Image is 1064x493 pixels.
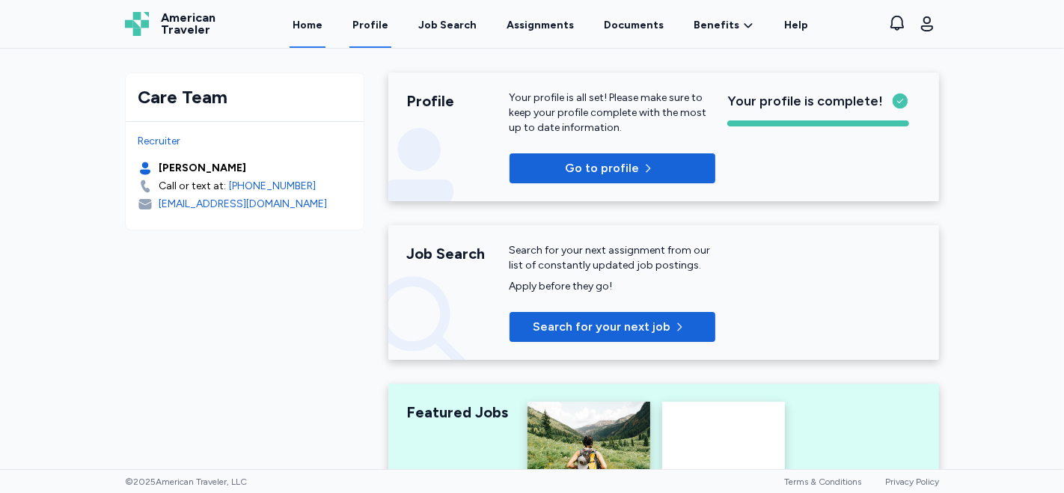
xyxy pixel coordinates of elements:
a: [PHONE_NUMBER] [229,179,316,194]
span: Search for your next job [533,318,670,336]
div: [EMAIL_ADDRESS][DOMAIN_NAME] [159,197,327,212]
div: Job Search [406,243,510,264]
div: Call or text at: [159,179,226,194]
a: Benefits [694,18,754,33]
div: Search for your next assignment from our list of constantly updated job postings. [510,243,715,273]
a: Privacy Policy [885,477,939,487]
div: Care Team [138,85,352,109]
div: [PERSON_NAME] [159,161,246,176]
div: Featured Jobs [406,402,510,423]
a: Terms & Conditions [784,477,861,487]
div: Profile [406,91,510,111]
span: American Traveler [161,12,215,36]
span: Your profile is complete! [727,91,883,111]
div: Recruiter [138,134,352,149]
span: © 2025 American Traveler, LLC [125,476,247,488]
a: Home [290,1,325,48]
img: Logo [125,12,149,36]
div: Your profile is all set! Please make sure to keep your profile complete with the most up to date ... [510,91,715,135]
div: Apply before they go! [510,279,715,294]
img: Recently Added [662,402,785,483]
div: Job Search [418,18,477,33]
button: Search for your next job [510,312,715,342]
span: Go to profile [565,159,639,177]
button: Go to profile [510,153,715,183]
img: Highest Paying [528,402,650,483]
a: Profile [349,1,391,48]
span: Benefits [694,18,739,33]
